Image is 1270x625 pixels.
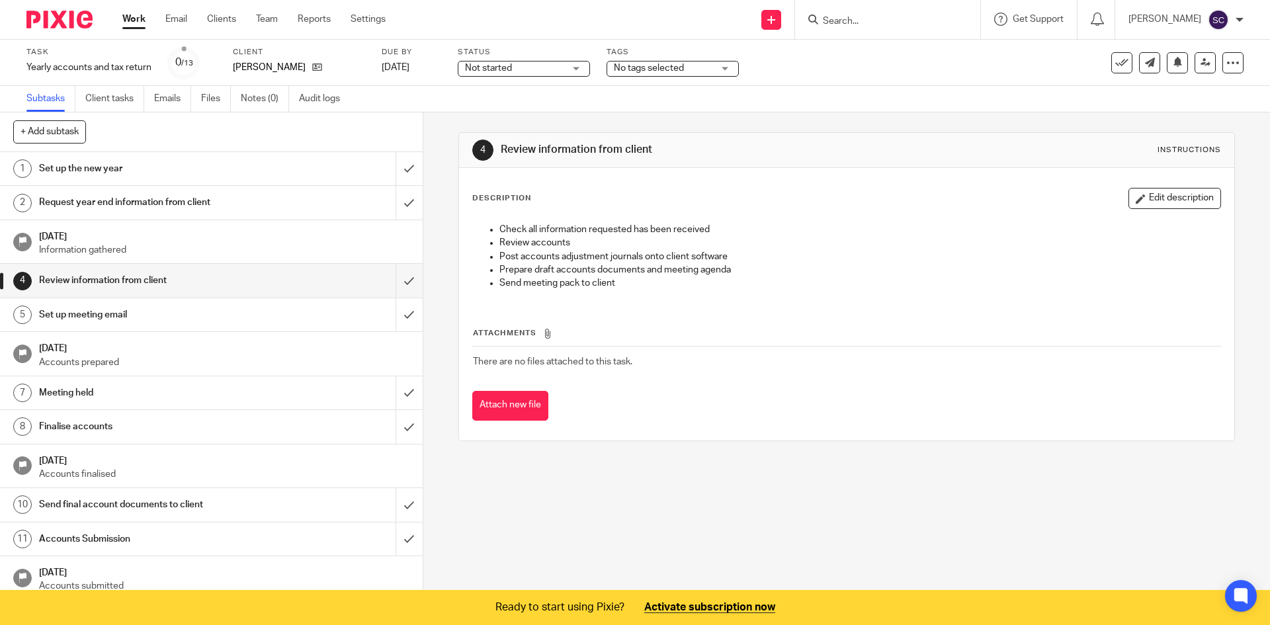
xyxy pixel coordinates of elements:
a: Audit logs [299,86,350,112]
div: 2 [13,194,32,212]
div: 0 [175,55,193,70]
label: Due by [382,47,441,58]
h1: Set up meeting email [39,305,268,325]
input: Search [822,16,941,28]
a: Emails [154,86,191,112]
button: + Add subtask [13,120,86,143]
p: Prepare draft accounts documents and meeting agenda [499,263,1220,276]
a: Clients [207,13,236,26]
button: Attach new file [472,391,548,421]
div: 4 [472,140,493,161]
a: Client tasks [85,86,144,112]
p: [PERSON_NAME] [1128,13,1201,26]
h1: Review information from client [39,271,268,290]
a: Team [256,13,278,26]
button: Edit description [1128,188,1221,209]
span: There are no files attached to this task. [473,357,632,366]
label: Task [26,47,151,58]
p: Send meeting pack to client [499,276,1220,290]
div: Yearly accounts and tax return [26,61,151,74]
p: Information gathered [39,243,409,257]
div: 7 [13,384,32,402]
p: [PERSON_NAME] [233,61,306,74]
small: /13 [181,60,193,67]
label: Status [458,47,590,58]
a: Subtasks [26,86,75,112]
h1: Finalise accounts [39,417,268,437]
a: Reports [298,13,331,26]
div: Instructions [1158,145,1221,155]
span: Attachments [473,329,536,337]
p: Post accounts adjustment journals onto client software [499,250,1220,263]
label: Client [233,47,365,58]
a: Work [122,13,146,26]
span: No tags selected [614,63,684,73]
a: Files [201,86,231,112]
h1: Request year end information from client [39,192,268,212]
div: 1 [13,159,32,178]
span: Get Support [1013,15,1064,24]
h1: [DATE] [39,227,409,243]
p: Accounts submitted [39,579,409,593]
h1: [DATE] [39,339,409,355]
p: Accounts prepared [39,356,409,369]
img: Pixie [26,11,93,28]
p: Review accounts [499,236,1220,249]
label: Tags [607,47,739,58]
h1: Accounts Submission [39,529,268,549]
div: 8 [13,417,32,436]
div: 10 [13,495,32,514]
div: 4 [13,272,32,290]
a: Notes (0) [241,86,289,112]
img: svg%3E [1208,9,1229,30]
div: 5 [13,306,32,324]
h1: Send final account documents to client [39,495,268,515]
h1: [DATE] [39,451,409,468]
span: Not started [465,63,512,73]
h1: Review information from client [501,143,875,157]
div: 11 [13,530,32,548]
a: Settings [351,13,386,26]
p: Check all information requested has been received [499,223,1220,236]
h1: Set up the new year [39,159,268,179]
h1: Meeting held [39,383,268,403]
a: Email [165,13,187,26]
span: [DATE] [382,63,409,72]
p: Accounts finalised [39,468,409,481]
p: Description [472,193,531,204]
h1: [DATE] [39,563,409,579]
